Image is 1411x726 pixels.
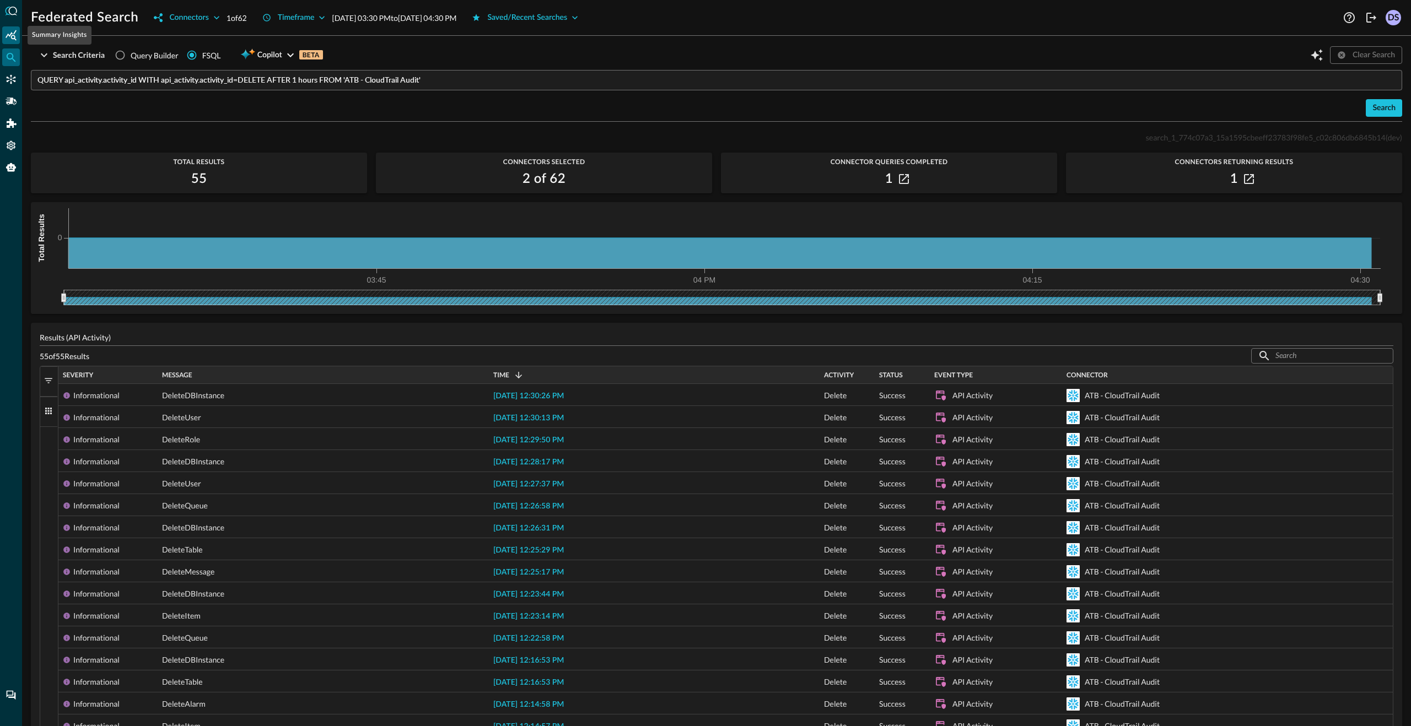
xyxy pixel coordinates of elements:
[234,46,329,64] button: CopilotBETA
[523,170,566,188] h2: 2 of 62
[824,539,847,561] span: Delete
[162,473,201,495] span: DeleteUser
[332,12,456,24] p: [DATE] 03:30 PM to [DATE] 04:30 PM
[1386,133,1402,142] span: (dev)
[73,627,120,649] div: Informational
[885,170,893,188] h2: 1
[493,436,564,444] span: [DATE] 12:29:50 PM
[824,384,847,407] span: Delete
[879,649,906,671] span: Success
[73,429,120,451] div: Informational
[1067,411,1080,424] svg: Snowflake
[58,233,62,242] tspan: 0
[879,671,906,693] span: Success
[73,649,120,671] div: Informational
[1275,346,1368,366] input: Search
[1085,583,1160,605] div: ATB - CloudTrail Audit
[162,429,200,451] span: DeleteRole
[952,583,993,605] div: API Activity
[278,11,315,25] div: Timeframe
[299,50,323,59] p: BETA
[162,539,203,561] span: DeleteTable
[162,649,224,671] span: DeleteDBInstance
[73,407,120,429] div: Informational
[37,214,46,262] tspan: Total Results
[1340,9,1358,26] button: Help
[879,371,903,379] span: Status
[162,671,203,693] span: DeleteTable
[1067,609,1080,622] svg: Snowflake
[73,583,120,605] div: Informational
[493,371,509,379] span: Time
[1085,561,1160,583] div: ATB - CloudTrail Audit
[31,158,367,166] span: Total Results
[1085,539,1160,561] div: ATB - CloudTrail Audit
[487,11,567,25] div: Saved/Recent Searches
[952,517,993,539] div: API Activity
[73,473,120,495] div: Informational
[376,158,712,166] span: Connectors Selected
[40,350,89,362] p: 55 of 55 Results
[147,9,226,26] button: Connectors
[493,502,564,510] span: [DATE] 12:26:58 PM
[162,371,192,379] span: Message
[1067,521,1080,534] svg: Snowflake
[1067,499,1080,512] svg: Snowflake
[879,583,906,605] span: Success
[1067,653,1080,667] svg: Snowflake
[162,561,214,583] span: DeleteMessage
[1085,407,1160,429] div: ATB - CloudTrail Audit
[493,657,564,664] span: [DATE] 12:16:53 PM
[1085,473,1160,495] div: ATB - CloudTrail Audit
[1066,158,1402,166] span: Connectors Returning Results
[2,137,20,154] div: Settings
[73,495,120,517] div: Informational
[493,635,564,642] span: [DATE] 12:22:58 PM
[2,159,20,176] div: Query Agent
[73,517,120,539] div: Informational
[2,93,20,110] div: Pipelines
[162,605,201,627] span: DeleteItem
[1386,10,1401,25] div: DS
[1230,170,1238,188] h2: 1
[1085,495,1160,517] div: ATB - CloudTrail Audit
[824,371,854,379] span: Activity
[1067,389,1080,402] svg: Snowflake
[227,12,247,24] p: 1 of 62
[952,671,993,693] div: API Activity
[2,26,20,44] div: Summary Insights
[256,9,332,26] button: Timeframe
[257,48,282,62] span: Copilot
[63,371,93,379] span: Severity
[162,693,206,715] span: DeleteAlarm
[1146,133,1386,142] span: search_1_774c07a3_15a1595cbeeff23783f98fe5_c02c806db6845b14
[952,693,993,715] div: API Activity
[1085,451,1160,473] div: ATB - CloudTrail Audit
[1085,693,1160,715] div: ATB - CloudTrail Audit
[162,451,224,473] span: DeleteDBInstance
[28,26,91,45] div: Summary Insights
[1067,455,1080,468] svg: Snowflake
[1067,433,1080,446] svg: Snowflake
[493,613,564,620] span: [DATE] 12:23:14 PM
[1067,543,1080,556] svg: Snowflake
[162,407,201,429] span: DeleteUser
[824,407,847,429] span: Delete
[824,473,847,495] span: Delete
[824,429,847,451] span: Delete
[824,561,847,583] span: Delete
[879,561,906,583] span: Success
[1022,275,1042,284] tspan: 04:15
[952,451,993,473] div: API Activity
[1085,605,1160,627] div: ATB - CloudTrail Audit
[493,524,564,532] span: [DATE] 12:26:31 PM
[824,671,847,693] span: Delete
[2,48,20,66] div: Federated Search
[493,392,564,400] span: [DATE] 12:30:26 PM
[202,50,221,61] div: FSQL
[465,9,585,26] button: Saved/Recent Searches
[879,473,906,495] span: Success
[879,627,906,649] span: Success
[879,429,906,451] span: Success
[1350,275,1370,284] tspan: 04:30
